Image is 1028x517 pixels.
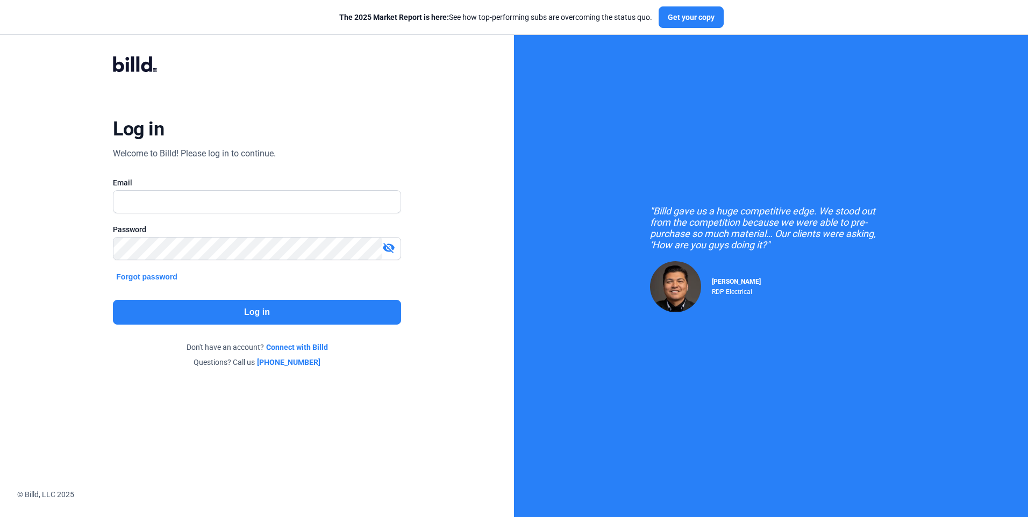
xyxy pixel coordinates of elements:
div: Email [113,177,401,188]
a: Connect with Billd [266,342,328,353]
div: "Billd gave us a huge competitive edge. We stood out from the competition because we were able to... [650,205,892,250]
span: The 2025 Market Report is here: [339,13,449,21]
div: RDP Electrical [712,285,761,296]
img: Raul Pacheco [650,261,701,312]
button: Forgot password [113,271,181,283]
div: See how top-performing subs are overcoming the status quo. [339,12,652,23]
div: Welcome to Billd! Please log in to continue. [113,147,276,160]
div: Password [113,224,401,235]
div: Questions? Call us [113,357,401,368]
span: [PERSON_NAME] [712,278,761,285]
div: Don't have an account? [113,342,401,353]
mat-icon: visibility_off [382,241,395,254]
button: Get your copy [659,6,724,28]
button: Log in [113,300,401,325]
a: [PHONE_NUMBER] [257,357,320,368]
div: Log in [113,117,164,141]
